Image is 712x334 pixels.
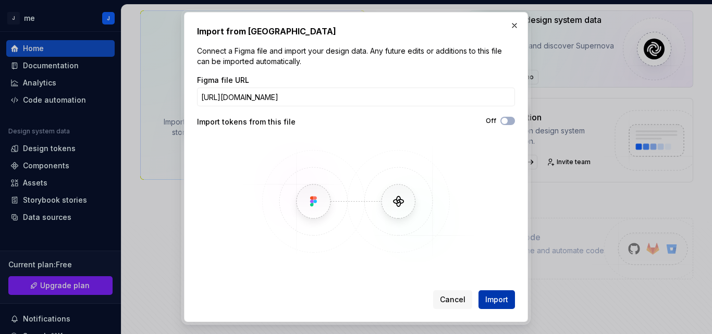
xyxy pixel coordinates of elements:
[197,88,515,106] input: https://figma.com/file/...
[197,46,515,67] p: Connect a Figma file and import your design data. Any future edits or additions to this file can ...
[485,294,508,305] span: Import
[486,117,496,125] label: Off
[197,25,515,38] h2: Import from [GEOGRAPHIC_DATA]
[433,290,472,309] button: Cancel
[197,117,356,127] div: Import tokens from this file
[478,290,515,309] button: Import
[197,75,249,85] label: Figma file URL
[440,294,465,305] span: Cancel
